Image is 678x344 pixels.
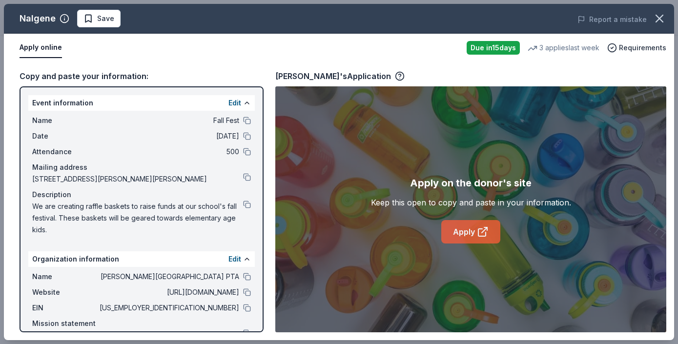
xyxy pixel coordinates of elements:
div: 3 applies last week [528,42,599,54]
span: [DATE] [98,130,239,142]
span: [URL][DOMAIN_NAME] [98,286,239,298]
div: Apply on the donor's site [410,175,532,191]
span: [US_EMPLOYER_IDENTIFICATION_NUMBER] [98,302,239,314]
div: Organization information [28,251,255,267]
div: Mailing address [32,162,251,173]
span: [STREET_ADDRESS][PERSON_NAME][PERSON_NAME] [32,173,243,185]
button: Edit [228,253,241,265]
div: Mission statement [32,318,251,329]
span: [PERSON_NAME][GEOGRAPHIC_DATA] PTA [98,271,239,283]
span: Fall Fest [98,115,239,126]
span: EIN [32,302,98,314]
div: Copy and paste your information: [20,70,264,82]
span: Save [97,13,114,24]
span: Website [32,286,98,298]
button: Save [77,10,121,27]
span: 500 [98,146,239,158]
button: Apply online [20,38,62,58]
span: Date [32,130,98,142]
span: We are creating raffle baskets to raise funds at our school's fall festival. These baskets will b... [32,201,243,236]
div: Description [32,189,251,201]
span: Attendance [32,146,98,158]
div: Due in 15 days [467,41,520,55]
button: Report a mistake [577,14,647,25]
button: Requirements [607,42,666,54]
a: Apply [441,220,500,243]
div: Event information [28,95,255,111]
span: Requirements [619,42,666,54]
span: Name [32,115,98,126]
button: Edit [228,97,241,109]
div: [PERSON_NAME]'s Application [275,70,405,82]
div: Keep this open to copy and paste in your information. [371,197,571,208]
div: Nalgene [20,11,56,26]
span: Name [32,271,98,283]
